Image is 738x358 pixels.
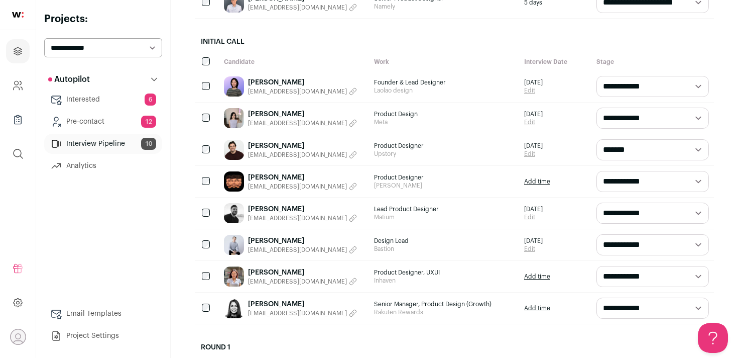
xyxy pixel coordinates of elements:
a: Edit [524,86,543,95]
span: [DATE] [524,110,543,118]
a: Company and ATS Settings [6,73,30,98]
h2: Initial Call [195,31,714,53]
span: 12 [141,116,156,128]
span: [PERSON_NAME] [374,182,514,190]
div: Stage [591,53,714,71]
h2: Projects: [44,12,162,26]
a: Edit [524,245,543,253]
a: Interested6 [44,89,162,110]
div: Interview Date [519,53,591,71]
button: [EMAIL_ADDRESS][DOMAIN_NAME] [248,214,357,222]
button: [EMAIL_ADDRESS][DOMAIN_NAME] [248,119,357,127]
button: [EMAIL_ADDRESS][DOMAIN_NAME] [248,278,357,286]
span: Product Designer [374,173,514,182]
a: Email Templates [44,304,162,324]
a: Projects [6,39,30,63]
span: 10 [141,138,156,150]
img: 365c3e7c9126d7cfdd2f8b5c649b969da9c26adc7a5a1237cf7e001cac2f7302.jpg [224,140,244,160]
button: [EMAIL_ADDRESS][DOMAIN_NAME] [248,246,357,254]
a: [PERSON_NAME] [248,172,357,183]
a: [PERSON_NAME] [248,141,357,151]
img: d2eb353e6454bbe1b73e7e804019d2ac97eabb89557d76ac8b865722716feaa9.jpg [224,171,244,192]
a: Add time [524,273,550,281]
span: [DATE] [524,78,543,86]
a: Edit [524,118,543,126]
span: Laolao design [374,86,514,95]
div: Work [369,53,519,71]
span: [DATE] [524,142,543,150]
span: Product Designer, UXUI [374,268,514,277]
span: Rakuten Rewards [374,308,514,316]
a: [PERSON_NAME] [248,204,357,214]
iframe: Help Scout Beacon - Open [698,323,728,353]
span: Inhaven [374,277,514,285]
span: [EMAIL_ADDRESS][DOMAIN_NAME] [248,214,347,222]
button: [EMAIL_ADDRESS][DOMAIN_NAME] [248,151,357,159]
a: Edit [524,213,543,221]
a: [PERSON_NAME] [248,299,357,309]
button: Autopilot [44,69,162,89]
a: [PERSON_NAME] [248,236,357,246]
img: 4aa87da71ad1a22510f69fc66cbb6920a67b26d79d7d1f5e5ebcf811b03beca9.jpg [224,266,244,287]
span: Lead Product Designer [374,205,514,213]
button: [EMAIL_ADDRESS][DOMAIN_NAME] [248,4,357,12]
a: Interview Pipeline10 [44,134,162,154]
a: [PERSON_NAME] [248,77,357,87]
span: Bastion [374,245,514,253]
span: Product Designer [374,142,514,150]
div: Candidate [219,53,369,71]
a: Company Lists [6,108,30,132]
a: Add time [524,177,550,186]
span: [EMAIL_ADDRESS][DOMAIN_NAME] [248,183,347,191]
span: [DATE] [524,205,543,213]
span: Founder & Lead Designer [374,78,514,86]
img: e291c6bfa3e0c5837cddc4e21ea078813d8c7a060ef592cb882dc1fc0a9c57ff.jpg [224,76,244,97]
img: e6fde85ba254a2825cb01271db5f707139e971d1c44ecf4fa7993339f413c679 [224,298,244,318]
img: 143442e82128ff8497a886249fefa709e8fb3bf0792926fca812a6a68f1471cb.jpg [224,108,244,128]
a: Add time [524,304,550,312]
span: [EMAIL_ADDRESS][DOMAIN_NAME] [248,309,347,317]
img: 52a39ba794c51068646212f0415aff1da6850885da4badb7ad84af965079f524 [224,235,244,255]
span: [EMAIL_ADDRESS][DOMAIN_NAME] [248,151,347,159]
button: [EMAIL_ADDRESS][DOMAIN_NAME] [248,87,357,96]
span: Meta [374,118,514,126]
span: [EMAIL_ADDRESS][DOMAIN_NAME] [248,87,347,96]
a: [PERSON_NAME] [248,267,357,278]
span: [EMAIL_ADDRESS][DOMAIN_NAME] [248,246,347,254]
a: Project Settings [44,326,162,346]
span: Namely [374,3,514,11]
a: Edit [524,150,543,158]
span: [EMAIL_ADDRESS][DOMAIN_NAME] [248,278,347,286]
button: [EMAIL_ADDRESS][DOMAIN_NAME] [248,309,357,317]
span: Senior Manager, Product Design (Growth) [374,300,514,308]
a: [PERSON_NAME] [248,109,357,119]
a: Pre-contact12 [44,112,162,132]
button: [EMAIL_ADDRESS][DOMAIN_NAME] [248,183,357,191]
span: Upstory [374,150,514,158]
span: [EMAIL_ADDRESS][DOMAIN_NAME] [248,4,347,12]
span: Product Design [374,110,514,118]
p: Autopilot [48,73,90,85]
span: [EMAIL_ADDRESS][DOMAIN_NAME] [248,119,347,127]
img: wellfound-shorthand-0d5821cbd27db2630d0214b213865d53afaa358527fdda9d0ea32b1df1b89c2c.svg [12,12,24,18]
span: Design Lead [374,237,514,245]
button: Open dropdown [10,329,26,345]
img: 563562b9729d69246db256e2454f1f7be113febcbc0604a189388e156f63fcb0 [224,203,244,223]
a: Analytics [44,156,162,176]
span: 6 [145,94,156,106]
span: Matium [374,213,514,221]
span: [DATE] [524,237,543,245]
